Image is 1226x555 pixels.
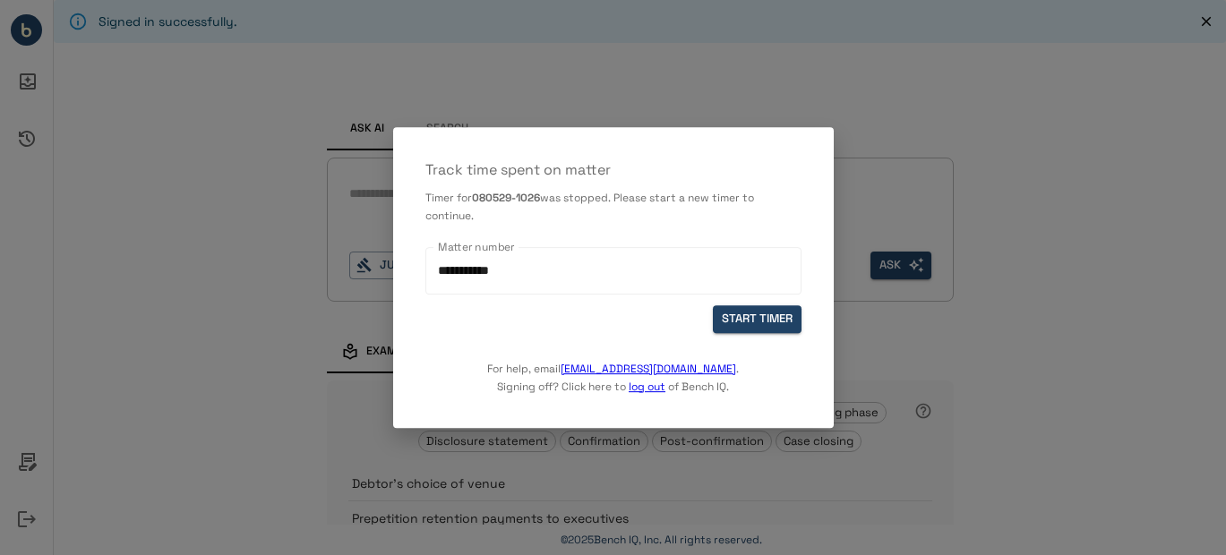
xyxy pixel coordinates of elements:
[472,191,540,205] b: 080529-1026
[425,191,472,205] span: Timer for
[713,305,802,333] button: START TIMER
[561,362,736,376] a: [EMAIL_ADDRESS][DOMAIN_NAME]
[425,159,802,181] p: Track time spent on matter
[425,191,754,223] span: was stopped. Please start a new timer to continue.
[487,333,739,396] p: For help, email . Signing off? Click here to of Bench IQ.
[438,239,515,254] label: Matter number
[629,380,665,394] a: log out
